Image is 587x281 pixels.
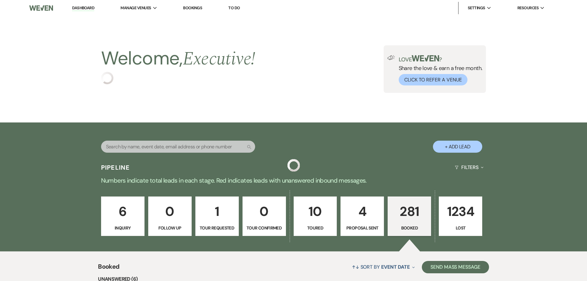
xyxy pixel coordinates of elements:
[344,225,380,231] p: Proposal Sent
[29,2,53,14] img: Weven Logo
[199,225,235,231] p: Tour Requested
[452,159,486,176] button: Filters
[298,225,333,231] p: Toured
[152,225,188,231] p: Follow Up
[148,196,192,236] a: 0Follow Up
[152,201,188,222] p: 0
[468,5,485,11] span: Settings
[120,5,151,11] span: Manage Venues
[298,201,333,222] p: 10
[433,141,482,153] button: + Add Lead
[412,55,439,61] img: weven-logo-green.svg
[101,45,255,72] h2: Welcome,
[72,5,94,11] a: Dashboard
[352,264,359,270] span: ↑↓
[247,225,282,231] p: Tour Confirmed
[395,55,483,85] div: Share the love & earn a free month.
[228,5,240,10] a: To Do
[105,225,141,231] p: Inquiry
[72,176,516,185] p: Numbers indicate total leads in each stage. Red indicates leads with unanswered inbound messages.
[517,5,539,11] span: Resources
[195,196,239,236] a: 1Tour Requested
[294,196,337,236] a: 10Toured
[443,201,478,222] p: 1234
[247,201,282,222] p: 0
[422,261,489,273] button: Send Mass Message
[105,201,141,222] p: 6
[399,74,467,85] button: Click to Refer a Venue
[387,55,395,60] img: loud-speaker-illustration.svg
[98,262,119,275] span: Booked
[443,225,478,231] p: Lost
[101,141,255,153] input: Search by name, event date, email address or phone number
[287,159,300,171] img: loading spinner
[399,55,483,62] p: Love ?
[344,201,380,222] p: 4
[101,196,145,236] a: 6Inquiry
[183,5,202,10] a: Bookings
[392,201,427,222] p: 281
[388,196,431,236] a: 281Booked
[392,225,427,231] p: Booked
[199,201,235,222] p: 1
[101,163,130,172] h3: Pipeline
[340,196,384,236] a: 4Proposal Sent
[381,264,410,270] span: Event Date
[439,196,482,236] a: 1234Lost
[183,45,255,73] span: Executive !
[349,259,417,275] button: Sort By Event Date
[101,72,113,84] img: loading spinner
[243,196,286,236] a: 0Tour Confirmed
